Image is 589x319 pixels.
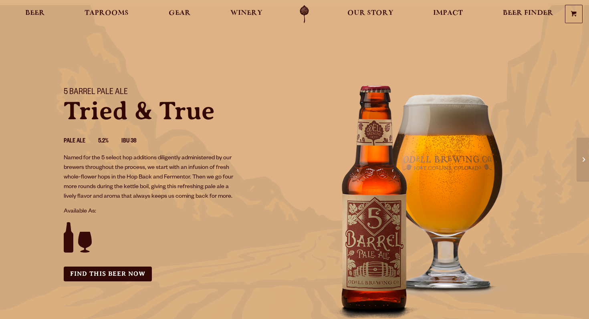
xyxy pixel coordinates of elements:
span: Beer Finder [503,10,553,16]
span: Impact [433,10,463,16]
a: Taprooms [79,5,134,23]
li: IBU 38 [121,136,149,147]
span: Winery [230,10,262,16]
span: Taprooms [85,10,129,16]
a: Impact [428,5,468,23]
a: Beer [20,5,50,23]
li: Pale Ale [64,136,98,147]
h1: 5 Barrel Pale Ale [64,88,285,98]
p: Named for the 5 select hop additions diligently administered by our brewers throughout the proces... [64,154,241,202]
li: 5.2% [98,136,121,147]
a: Winery [225,5,268,23]
span: Beer [25,10,45,16]
p: Available As: [64,207,285,217]
img: Image of can and pour [294,78,535,318]
span: Gear [169,10,191,16]
a: Odell Home [289,5,319,23]
a: Our Story [342,5,399,23]
span: Our Story [347,10,393,16]
a: Beer Finder [498,5,559,23]
a: Find this Beer Now [64,267,152,281]
a: Gear [163,5,196,23]
p: Tried & True [64,98,285,124]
